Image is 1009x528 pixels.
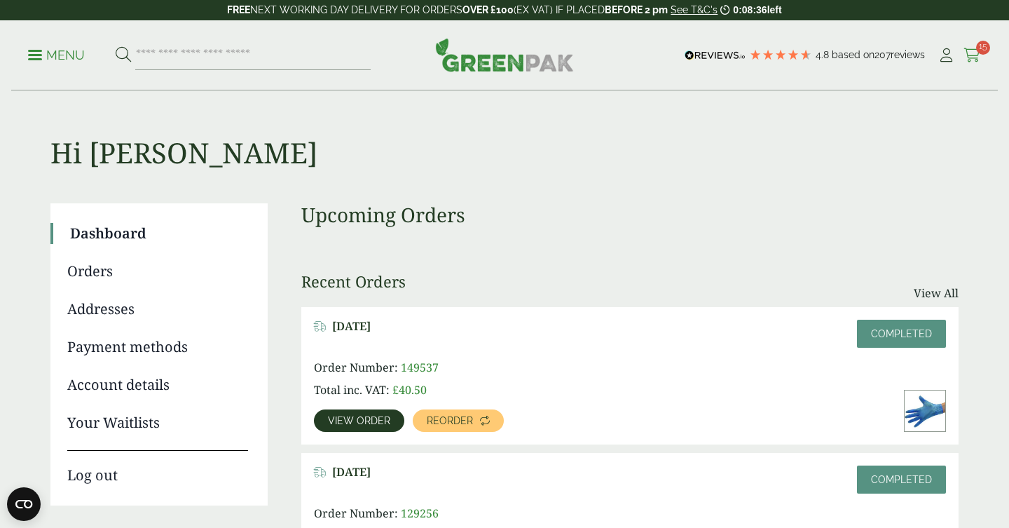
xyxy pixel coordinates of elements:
[413,409,504,432] a: Reorder
[816,49,832,60] span: 4.8
[401,360,439,375] span: 149537
[332,466,371,479] span: [DATE]
[227,4,250,15] strong: FREE
[749,48,812,61] div: 4.79 Stars
[314,409,404,432] a: View order
[314,506,398,521] span: Order Number:
[7,487,41,521] button: Open CMP widget
[67,261,248,282] a: Orders
[67,374,248,395] a: Account details
[67,299,248,320] a: Addresses
[767,4,782,15] span: left
[50,91,959,170] h1: Hi [PERSON_NAME]
[976,41,990,55] span: 15
[733,4,767,15] span: 0:08:36
[28,47,85,61] a: Menu
[462,4,514,15] strong: OVER £100
[67,412,248,433] a: Your Waitlists
[832,49,874,60] span: Based on
[328,416,390,426] span: View order
[685,50,746,60] img: REVIEWS.io
[427,416,473,426] span: Reorder
[905,391,945,431] img: 4130015K-Blue-Vinyl-Powder-Free-Gloves-Large-1.jfif
[891,49,925,60] span: reviews
[963,48,981,62] i: Cart
[871,474,932,485] span: Completed
[314,382,390,398] span: Total inc. VAT:
[67,450,248,486] a: Log out
[67,337,248,358] a: Payment methods
[314,360,398,375] span: Order Number:
[28,47,85,64] p: Menu
[671,4,718,15] a: See T&C's
[301,272,406,290] h3: Recent Orders
[301,203,959,227] h3: Upcoming Orders
[332,320,371,333] span: [DATE]
[401,506,439,521] span: 129256
[70,223,248,244] a: Dashboard
[871,328,932,339] span: Completed
[392,382,399,398] span: £
[914,285,959,302] a: View All
[605,4,668,15] strong: BEFORE 2 pm
[435,38,574,72] img: GreenPak Supplies
[938,48,955,62] i: My Account
[874,49,891,60] span: 207
[392,382,427,398] bdi: 40.50
[963,45,981,66] a: 15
